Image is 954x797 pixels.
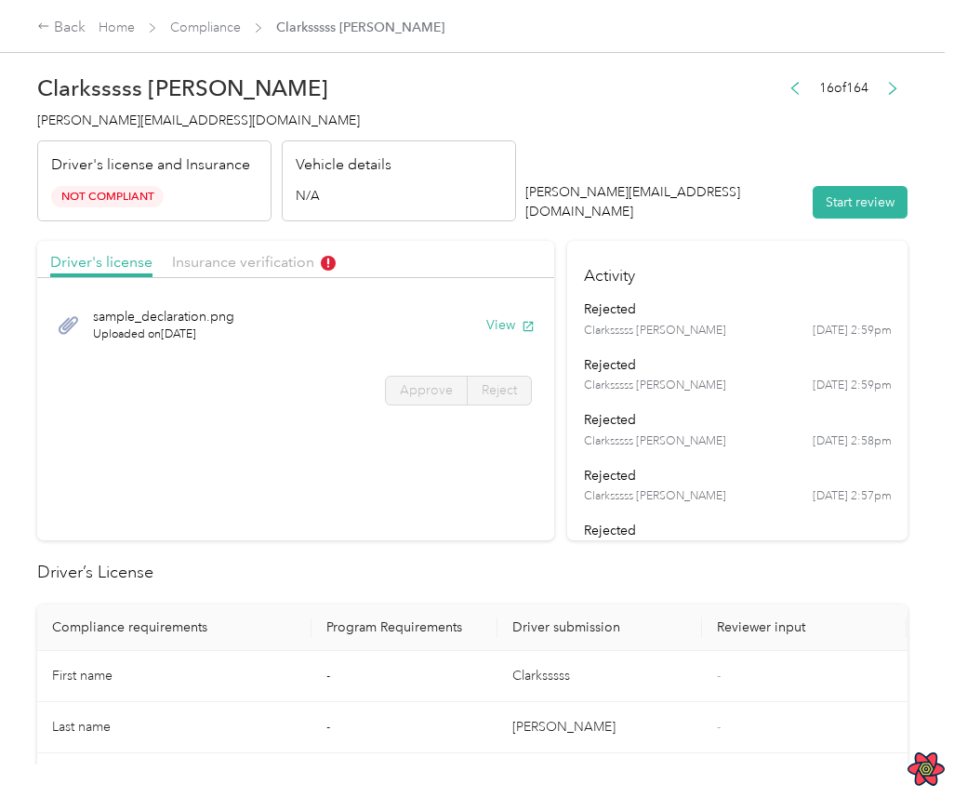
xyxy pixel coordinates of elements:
time: [DATE] 2:57pm [813,488,892,505]
span: - [717,719,721,735]
span: - [717,668,721,684]
button: Start review [813,186,908,219]
span: Approve [400,382,453,398]
span: [PERSON_NAME][EMAIL_ADDRESS][DOMAIN_NAME] [37,113,360,128]
th: Compliance requirements [37,604,311,651]
span: Clarksssss [PERSON_NAME] [584,378,726,394]
span: Driver's license [50,253,152,271]
span: Clarksssss [PERSON_NAME] [276,18,444,37]
th: Program Requirements [311,604,497,651]
time: [DATE] 2:59pm [813,378,892,394]
div: rejected [584,410,892,430]
div: rejected [584,299,892,319]
span: 16 of 164 [819,78,868,98]
span: Reject [482,382,517,398]
time: [DATE] 2:58pm [813,433,892,450]
button: View [486,315,535,335]
h2: Driver’s License [37,560,908,585]
h2: Clarksssss [PERSON_NAME] [37,75,516,101]
td: [PERSON_NAME] [497,702,702,753]
span: Insurance verification [172,253,336,271]
p: Driver's license and Insurance [51,154,250,177]
a: Home [99,20,135,35]
h4: Activity [567,241,908,299]
span: Clarksssss [PERSON_NAME] [584,323,726,339]
td: First name [37,651,311,702]
span: Clarksssss [PERSON_NAME] [584,433,726,450]
span: N/A [296,186,320,206]
div: Back [37,17,86,39]
iframe: Everlance-gr Chat Button Frame [850,693,954,797]
td: Clarksssss [497,651,702,702]
span: Uploaded on [DATE] [93,326,234,343]
td: - [311,651,497,702]
td: Last name [37,702,311,753]
span: Last name [52,719,111,735]
th: Reviewer input [702,604,907,651]
div: rejected [584,355,892,375]
div: rejected [584,466,892,485]
a: Compliance [170,20,241,35]
time: [DATE] 2:59pm [813,323,892,339]
span: First name [52,668,113,684]
span: Clarksssss [PERSON_NAME] [584,488,726,505]
td: - [311,702,497,753]
span: sample_declaration.png [93,307,234,326]
div: [PERSON_NAME][EMAIL_ADDRESS][DOMAIN_NAME] [525,182,803,221]
p: Vehicle details [296,154,391,177]
div: rejected [584,521,892,540]
th: Driver submission [497,604,702,651]
button: Open React Query Devtools [908,751,945,788]
span: Not Compliant [51,186,164,207]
